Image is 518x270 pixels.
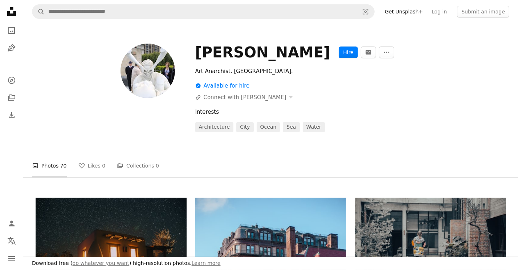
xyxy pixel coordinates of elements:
[236,122,253,132] a: city
[339,47,358,58] button: Hire
[195,67,413,76] div: Art Anarchist. [GEOGRAPHIC_DATA].
[303,122,325,132] a: water
[379,47,394,58] button: More Actions
[36,245,187,251] a: a small house sitting on top of a hill under a night sky
[4,251,19,266] button: Menu
[192,260,221,266] a: Learn more
[283,122,299,132] a: sea
[457,6,509,17] button: Submit an image
[4,234,19,248] button: Language
[361,47,376,58] button: Message Katie
[73,260,130,266] a: do whatever you want
[4,108,19,122] a: Download History
[32,4,375,19] form: Find visuals sitewide
[380,6,427,17] a: Get Unsplash+
[257,122,280,132] a: ocean
[195,122,234,132] a: architecture
[4,73,19,88] a: Explore
[4,23,19,38] a: Photos
[195,44,330,61] div: [PERSON_NAME]
[32,260,221,267] h3: Download free ( ) high-resolution photos.
[32,5,45,19] button: Search Unsplash
[357,5,374,19] button: Visual search
[4,216,19,231] a: Log in / Sign up
[4,90,19,105] a: Collections
[355,245,506,251] a: a man walking on a sidewalk
[195,93,293,102] button: Connect with [PERSON_NAME]
[195,108,506,116] div: Interests
[156,162,159,170] span: 0
[427,6,451,17] a: Log in
[117,154,159,177] a: Collections 0
[4,4,19,20] a: Home — Unsplash
[78,154,106,177] a: Likes 0
[102,162,105,170] span: 0
[195,81,250,90] div: Available for hire
[4,41,19,55] a: Illustrations
[121,44,175,98] img: Avatar of user Katie Chen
